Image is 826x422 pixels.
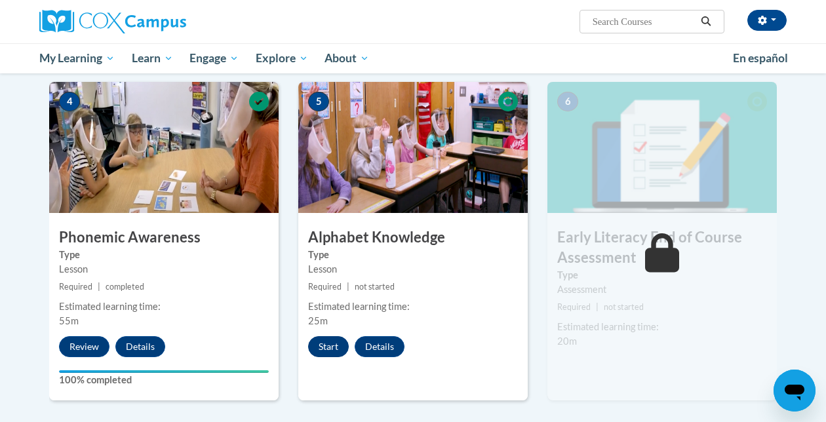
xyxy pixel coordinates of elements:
a: Learn [123,43,182,73]
h3: Early Literacy End of Course Assessment [547,227,777,268]
span: Required [557,302,591,312]
h3: Alphabet Knowledge [298,227,528,248]
span: 5 [308,92,329,111]
label: 100% completed [59,373,269,387]
span: 55m [59,315,79,326]
a: Engage [181,43,247,73]
img: Cox Campus [39,10,186,33]
div: Assessment [557,282,767,297]
span: 4 [59,92,80,111]
a: My Learning [31,43,123,73]
div: Main menu [29,43,796,73]
div: Lesson [308,262,518,277]
span: completed [106,282,144,292]
span: Learn [132,50,173,66]
div: Your progress [59,370,269,373]
button: Details [115,336,165,357]
span: Required [59,282,92,292]
img: Course Image [298,82,528,213]
span: Explore [256,50,308,66]
div: Estimated learning time: [557,320,767,334]
h3: Phonemic Awareness [49,227,279,248]
a: Cox Campus [39,10,275,33]
iframe: Button to launch messaging window [774,370,816,412]
span: About [324,50,369,66]
span: | [347,282,349,292]
button: Account Settings [747,10,787,31]
span: 6 [557,92,578,111]
span: not started [604,302,644,312]
div: Lesson [59,262,269,277]
span: 20m [557,336,577,347]
input: Search Courses [591,14,696,29]
img: Course Image [49,82,279,213]
span: | [596,302,599,312]
label: Type [59,248,269,262]
span: Required [308,282,342,292]
button: Search [696,14,716,29]
button: Details [355,336,404,357]
div: Estimated learning time: [308,299,518,314]
button: Review [59,336,109,357]
a: Explore [247,43,317,73]
a: About [317,43,378,73]
button: Start [308,336,349,357]
span: My Learning [39,50,115,66]
img: Course Image [547,82,777,213]
span: | [98,282,100,292]
label: Type [557,268,767,282]
span: not started [355,282,395,292]
div: Estimated learning time: [59,299,269,314]
span: Engage [189,50,239,66]
a: En español [724,45,796,72]
label: Type [308,248,518,262]
span: En español [733,51,788,65]
span: 25m [308,315,328,326]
